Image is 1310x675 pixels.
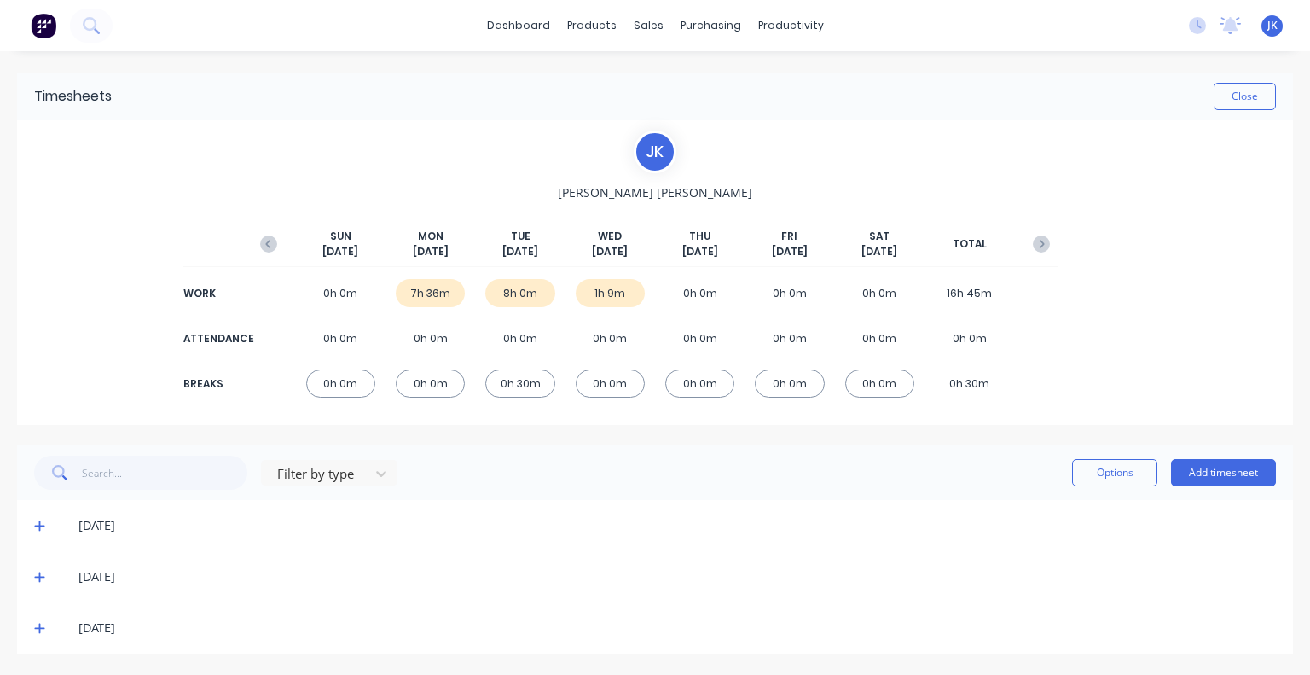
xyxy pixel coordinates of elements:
div: purchasing [672,13,750,38]
div: 0h 0m [396,370,465,398]
div: Timesheets [34,86,112,107]
div: [DATE] [78,567,1276,586]
div: 1h 9m [576,279,645,307]
span: [DATE] [682,244,718,259]
div: 0h 0m [576,324,645,352]
span: [DATE] [502,244,538,259]
div: products [559,13,625,38]
button: Close [1214,83,1276,110]
div: 0h 0m [755,324,824,352]
span: JK [1267,18,1278,33]
span: TOTAL [953,236,987,252]
div: 0h 0m [306,324,375,352]
div: productivity [750,13,832,38]
input: Search... [82,456,248,490]
span: [PERSON_NAME] [PERSON_NAME] [558,183,752,201]
a: dashboard [478,13,559,38]
div: 0h 0m [665,370,734,398]
div: 0h 0m [485,324,554,352]
div: J K [634,131,676,173]
div: 16h 45m [935,279,1004,307]
div: 0h 30m [485,370,554,398]
div: 0h 30m [935,370,1004,398]
div: 0h 0m [755,279,824,307]
button: Add timesheet [1171,459,1276,486]
span: [DATE] [322,244,358,259]
div: 7h 36m [396,279,465,307]
span: [DATE] [413,244,449,259]
span: TUE [511,229,530,244]
span: MON [418,229,443,244]
span: SAT [869,229,890,244]
div: [DATE] [78,619,1276,637]
button: Options [1072,459,1157,486]
span: [DATE] [772,244,808,259]
div: BREAKS [183,376,252,392]
div: 0h 0m [755,370,824,398]
div: 8h 0m [485,279,554,307]
div: 0h 0m [665,324,734,352]
span: THU [689,229,710,244]
div: 0h 0m [306,279,375,307]
div: 0h 0m [396,324,465,352]
span: SUN [330,229,351,244]
div: WORK [183,286,252,301]
div: ATTENDANCE [183,331,252,346]
div: sales [625,13,672,38]
img: Factory [31,13,56,38]
span: [DATE] [861,244,897,259]
span: WED [598,229,622,244]
div: 0h 0m [576,370,645,398]
span: FRI [781,229,797,244]
div: 0h 0m [845,324,914,352]
div: [DATE] [78,516,1276,535]
div: 0h 0m [845,279,914,307]
span: [DATE] [592,244,628,259]
div: 0h 0m [935,324,1004,352]
div: 0h 0m [665,279,734,307]
div: 0h 0m [845,370,914,398]
div: 0h 0m [306,370,375,398]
